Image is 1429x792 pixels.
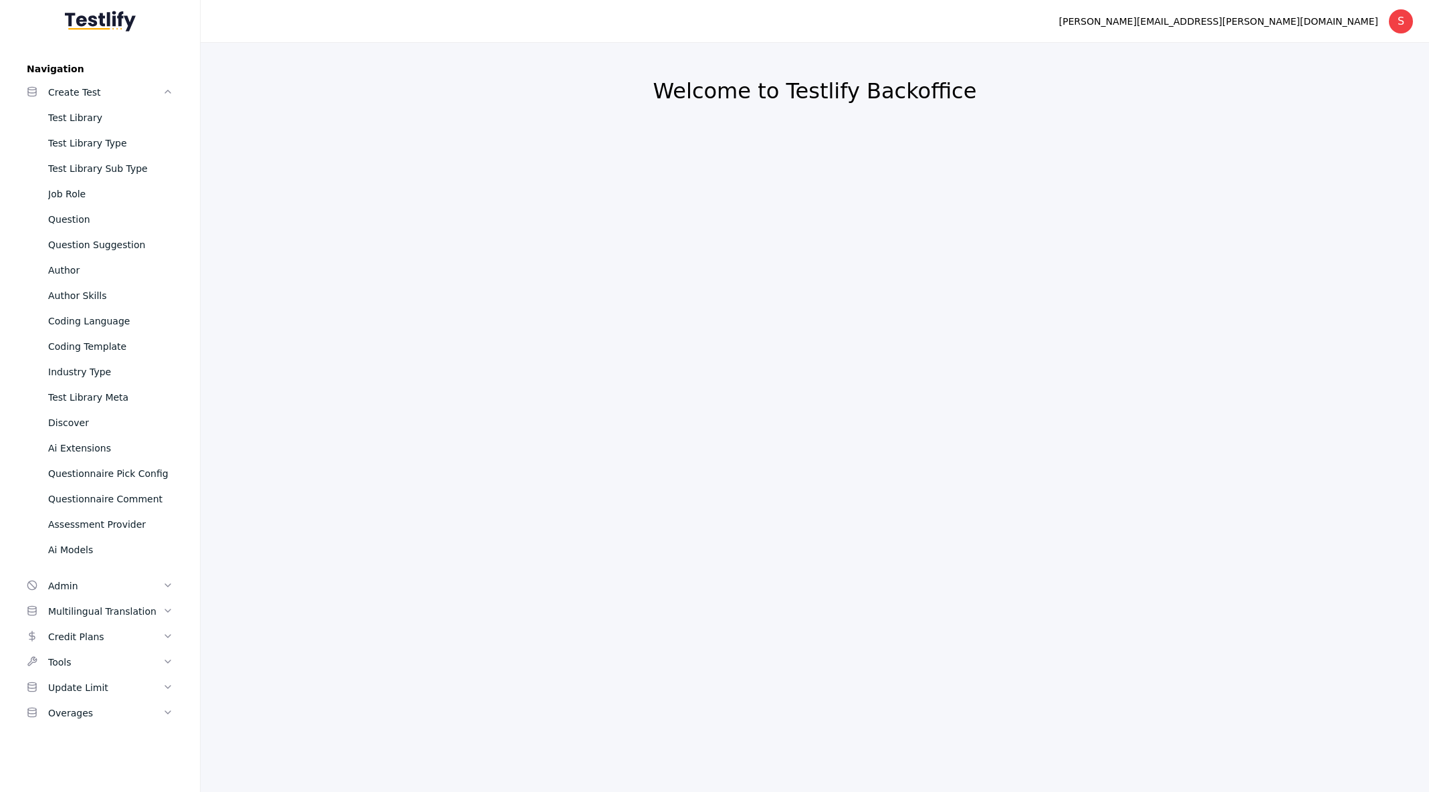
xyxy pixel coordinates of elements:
div: Assessment Provider [48,516,173,532]
div: Update Limit [48,680,162,696]
a: Industry Type [16,359,184,385]
a: Assessment Provider [16,512,184,537]
label: Navigation [16,64,184,74]
img: Testlify - Backoffice [65,11,136,31]
div: Test Library Meta [48,389,173,405]
div: Coding Template [48,338,173,355]
div: Coding Language [48,313,173,329]
div: Question Suggestion [48,237,173,253]
div: Test Library Type [48,135,173,151]
a: Question Suggestion [16,232,184,258]
a: Job Role [16,181,184,207]
a: Author Skills [16,283,184,308]
div: Questionnaire Comment [48,491,173,507]
a: Questionnaire Comment [16,486,184,512]
div: [PERSON_NAME][EMAIL_ADDRESS][PERSON_NAME][DOMAIN_NAME] [1059,13,1378,29]
div: Overages [48,705,162,721]
div: Question [48,211,173,227]
a: Test Library [16,105,184,130]
a: Coding Language [16,308,184,334]
div: Admin [48,578,162,594]
h2: Welcome to Testlify Backoffice [233,78,1397,104]
a: Discover [16,410,184,435]
div: Multilingual Translation [48,603,162,619]
a: Test Library Sub Type [16,156,184,181]
a: Test Library Meta [16,385,184,410]
div: Tools [48,654,162,670]
div: Ai Models [48,542,173,558]
a: Test Library Type [16,130,184,156]
div: Credit Plans [48,629,162,645]
div: S [1389,9,1413,33]
a: Question [16,207,184,232]
div: Test Library Sub Type [48,161,173,177]
a: Questionnaire Pick Config [16,461,184,486]
a: Coding Template [16,334,184,359]
a: Ai Extensions [16,435,184,461]
div: Test Library [48,110,173,126]
a: Ai Models [16,537,184,563]
div: Questionnaire Pick Config [48,466,173,482]
div: Industry Type [48,364,173,380]
a: Author [16,258,184,283]
div: Ai Extensions [48,440,173,456]
div: Author [48,262,173,278]
div: Job Role [48,186,173,202]
div: Author Skills [48,288,173,304]
div: Create Test [48,84,162,100]
div: Discover [48,415,173,431]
